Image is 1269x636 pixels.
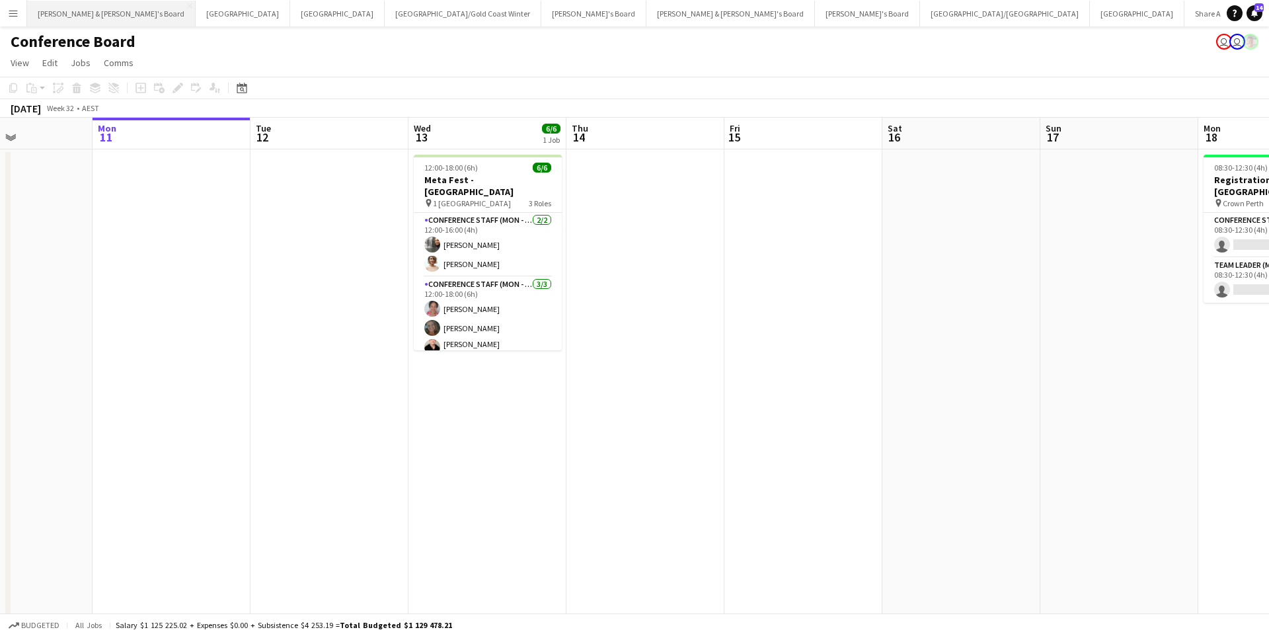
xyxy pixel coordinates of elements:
button: [PERSON_NAME] & [PERSON_NAME]'s Board [646,1,815,26]
h3: Meta Fest - [GEOGRAPHIC_DATA] [414,174,562,198]
span: Crown Perth [1223,198,1264,208]
span: Mon [1204,122,1221,134]
span: 14 [1254,3,1264,12]
span: Mon [98,122,116,134]
span: 18 [1202,130,1221,145]
span: 6/6 [542,124,560,134]
button: [GEOGRAPHIC_DATA] [196,1,290,26]
app-card-role: Conference Staff (Mon - Fri)2/212:00-16:00 (4h)[PERSON_NAME][PERSON_NAME] [414,213,562,277]
app-user-avatar: Kristelle Bristow [1216,34,1232,50]
button: [PERSON_NAME]'s Board [815,1,920,26]
span: Total Budgeted $1 129 478.21 [340,620,452,630]
span: Edit [42,57,58,69]
span: 16 [886,130,902,145]
span: Sun [1046,122,1061,134]
a: Jobs [65,54,96,71]
span: 11 [96,130,116,145]
span: Jobs [71,57,91,69]
div: Salary $1 125 225.02 + Expenses $0.00 + Subsistence $4 253.19 = [116,620,452,630]
span: Comms [104,57,134,69]
button: [PERSON_NAME]'s Board [541,1,646,26]
span: 14 [570,130,588,145]
a: Edit [37,54,63,71]
button: [GEOGRAPHIC_DATA]/Gold Coast Winter [385,1,541,26]
button: Budgeted [7,618,61,633]
span: Week 32 [44,103,77,113]
a: Comms [98,54,139,71]
span: All jobs [73,620,104,630]
span: 12 [254,130,271,145]
span: Tue [256,122,271,134]
button: [PERSON_NAME] & [PERSON_NAME]'s Board [27,1,196,26]
span: Budgeted [21,621,59,630]
a: View [5,54,34,71]
span: 17 [1044,130,1061,145]
span: 12:00-18:00 (6h) [424,163,478,173]
a: 14 [1247,5,1262,21]
div: AEST [82,103,99,113]
app-job-card: 12:00-18:00 (6h)6/6Meta Fest - [GEOGRAPHIC_DATA] 1 [GEOGRAPHIC_DATA]3 RolesConference Staff (Mon ... [414,155,562,350]
div: [DATE] [11,102,41,115]
span: Thu [572,122,588,134]
span: 15 [728,130,740,145]
span: Wed [414,122,431,134]
button: [GEOGRAPHIC_DATA] [1090,1,1184,26]
span: Fri [730,122,740,134]
span: 6/6 [533,163,551,173]
app-card-role: Conference Staff (Mon - Fri)3/312:00-18:00 (6h)[PERSON_NAME][PERSON_NAME][PERSON_NAME] [PERSON_NAME] [414,277,562,364]
span: 13 [412,130,431,145]
span: 08:30-12:30 (4h) [1214,163,1268,173]
app-user-avatar: James Millard [1229,34,1245,50]
div: 1 Job [543,135,560,145]
span: Sat [888,122,902,134]
span: View [11,57,29,69]
span: 1 [GEOGRAPHIC_DATA] [433,198,511,208]
app-user-avatar: Victoria Hunt [1243,34,1258,50]
h1: Conference Board [11,32,135,52]
span: 3 Roles [529,198,551,208]
button: [GEOGRAPHIC_DATA] [290,1,385,26]
button: [GEOGRAPHIC_DATA]/[GEOGRAPHIC_DATA] [920,1,1090,26]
